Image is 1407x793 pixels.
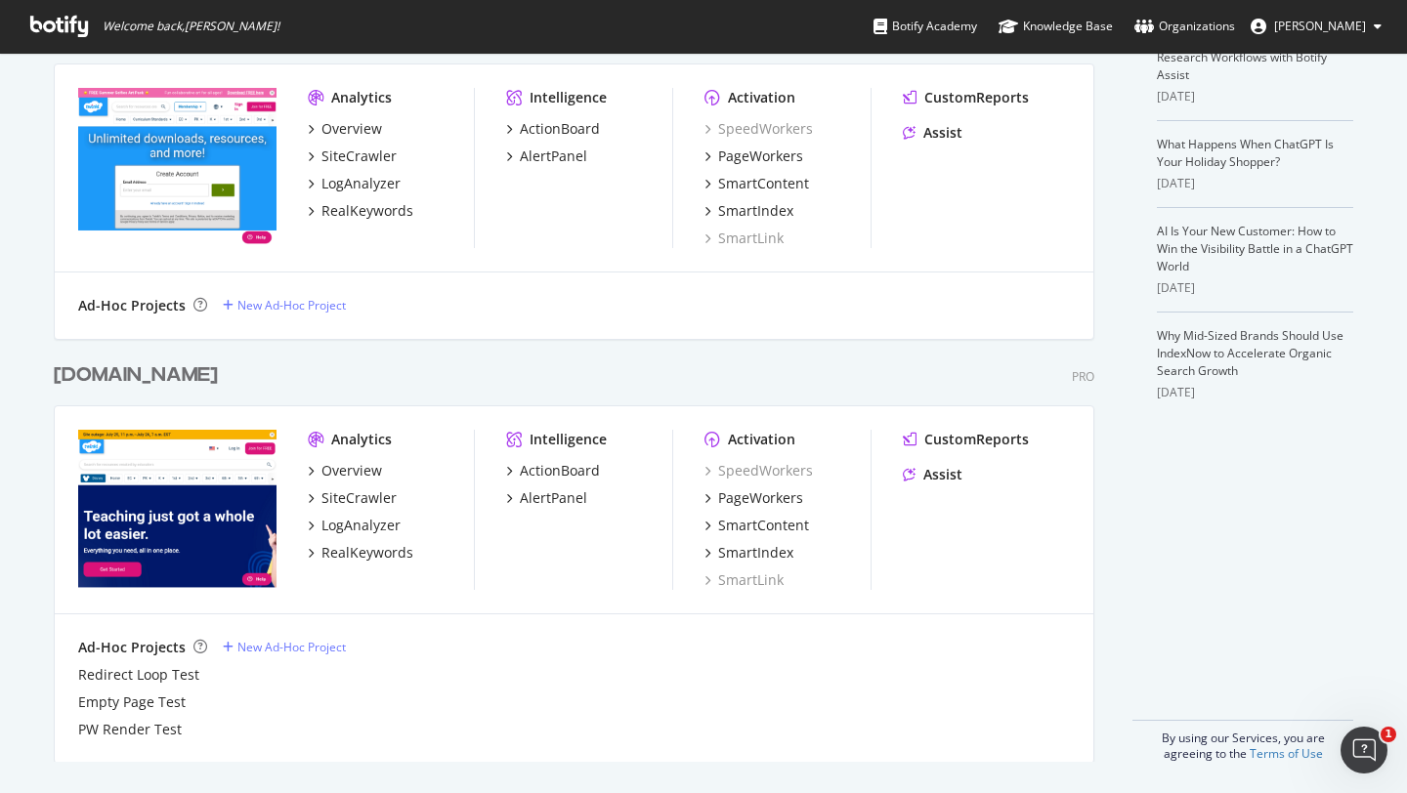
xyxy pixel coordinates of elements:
div: Knowledge Base [999,17,1113,36]
div: LogAnalyzer [321,516,401,535]
div: [DATE] [1157,175,1353,192]
a: PageWorkers [704,146,803,166]
div: PageWorkers [718,146,803,166]
a: LogAnalyzer [308,516,401,535]
a: Empty Page Test [78,692,186,712]
div: RealKeywords [321,543,413,563]
span: 1 [1381,727,1396,742]
a: AlertPanel [506,146,587,166]
div: Activation [728,430,795,449]
div: LogAnalyzer [321,174,401,193]
a: Why Mid-Sized Brands Should Use IndexNow to Accelerate Organic Search Growth [1157,327,1343,379]
div: Intelligence [530,430,607,449]
div: SmartIndex [718,201,793,221]
div: Overview [321,461,382,480]
div: SiteCrawler [321,488,397,508]
a: [DOMAIN_NAME] [54,361,226,390]
a: SmartIndex [704,543,793,563]
div: Botify Academy [874,17,977,36]
div: Assist [923,465,962,484]
div: SiteCrawler [321,146,397,166]
a: AlertPanel [506,488,587,508]
a: New Ad-Hoc Project [223,297,346,313]
a: SpeedWorkers [704,119,813,139]
div: New Ad-Hoc Project [237,297,346,313]
a: Overview [308,461,382,480]
div: SmartContent [718,516,809,535]
a: CustomReports [903,430,1029,449]
div: CustomReports [924,88,1029,107]
div: SmartContent [718,174,809,193]
img: twinkl.com [78,430,277,588]
a: New Ad-Hoc Project [223,639,346,655]
a: Assist [903,465,962,484]
a: Terms of Use [1250,745,1323,762]
a: Redirect Loop Test [78,665,199,685]
div: CustomReports [924,430,1029,449]
a: LogAnalyzer [308,174,401,193]
div: Organizations [1134,17,1235,36]
img: twinkl.co.uk [78,88,277,246]
div: By using our Services, you are agreeing to the [1132,720,1353,762]
div: ActionBoard [520,119,600,139]
div: [DATE] [1157,88,1353,105]
div: AlertPanel [520,488,587,508]
div: Assist [923,123,962,143]
div: New Ad-Hoc Project [237,639,346,655]
a: SmartLink [704,229,784,248]
a: SiteCrawler [308,146,397,166]
span: Welcome back, [PERSON_NAME] ! [103,19,279,34]
a: ActionBoard [506,461,600,480]
div: PageWorkers [718,488,803,508]
iframe: Intercom live chat [1341,727,1387,773]
a: CustomReports [903,88,1029,107]
div: [DATE] [1157,279,1353,297]
a: AI Is Your New Customer: How to Win the Visibility Battle in a ChatGPT World [1157,223,1353,274]
div: Overview [321,119,382,139]
div: RealKeywords [321,201,413,221]
a: What Happens When ChatGPT Is Your Holiday Shopper? [1157,136,1334,170]
span: Hannah Coe [1274,18,1366,34]
div: ActionBoard [520,461,600,480]
div: Ad-Hoc Projects [78,296,186,315]
a: How to Save Hours on Content and Research Workflows with Botify Assist [1157,31,1346,83]
a: SmartContent [704,174,809,193]
div: Pro [1072,368,1094,385]
a: SpeedWorkers [704,461,813,480]
a: RealKeywords [308,543,413,563]
div: [DATE] [1157,384,1353,401]
a: Assist [903,123,962,143]
div: Intelligence [530,88,607,107]
div: Activation [728,88,795,107]
a: SmartLink [704,570,784,590]
div: Analytics [331,430,392,449]
div: Ad-Hoc Projects [78,638,186,657]
a: PW Render Test [78,720,182,739]
a: SmartIndex [704,201,793,221]
a: ActionBoard [506,119,600,139]
div: AlertPanel [520,146,587,166]
div: SmartIndex [718,543,793,563]
a: SiteCrawler [308,488,397,508]
button: [PERSON_NAME] [1235,11,1397,42]
a: PageWorkers [704,488,803,508]
div: [DOMAIN_NAME] [54,361,218,390]
a: RealKeywords [308,201,413,221]
div: Analytics [331,88,392,107]
a: Overview [308,119,382,139]
a: SmartContent [704,516,809,535]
